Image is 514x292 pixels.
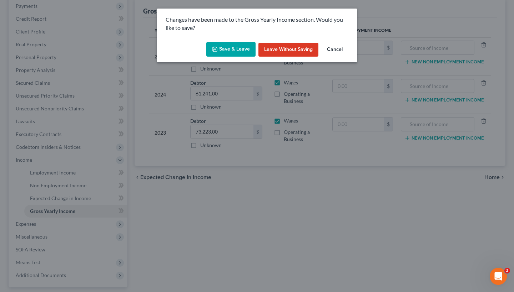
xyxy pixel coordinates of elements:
button: Leave without Saving [258,43,318,57]
button: Save & Leave [206,42,256,57]
span: 3 [504,268,510,273]
p: Changes have been made to the Gross Yearly Income section. Would you like to save? [166,16,348,32]
iframe: Intercom live chat [490,268,507,285]
button: Cancel [321,43,348,57]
